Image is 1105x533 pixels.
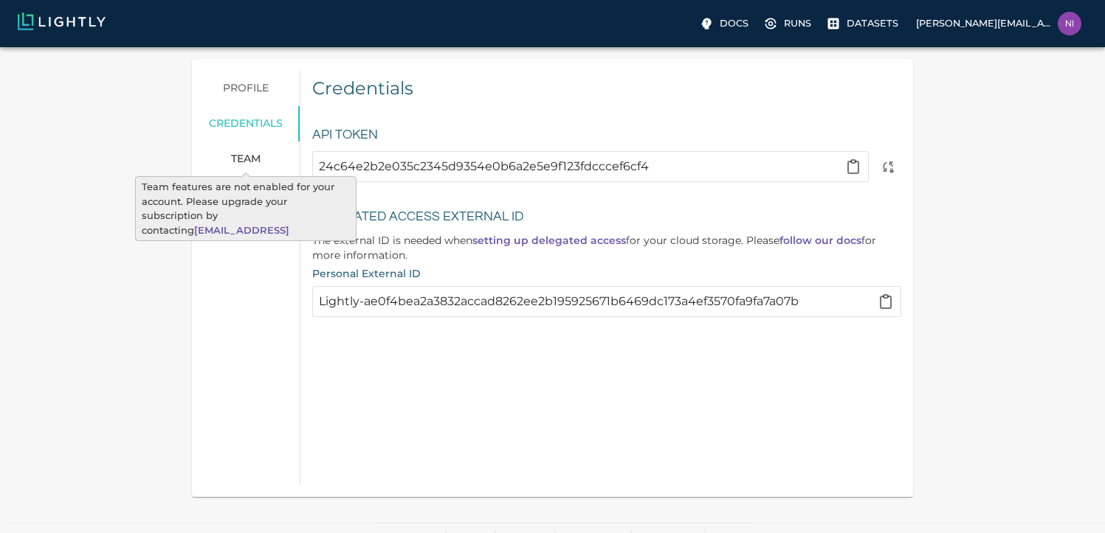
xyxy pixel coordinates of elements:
[194,224,289,236] a: [EMAIL_ADDRESS]
[192,106,300,142] a: credentials
[135,176,357,241] div: Team features are not enabled for your account. Please upgrade your subscription by contacting
[312,266,901,282] h6: Personal External ID
[839,152,868,181] button: Copy to clipboard
[18,13,106,30] img: Lightly
[1058,12,1081,35] img: nicholas.kastanos@team.bumble.com
[231,153,261,166] span: team
[910,7,1087,40] label: [PERSON_NAME][EMAIL_ADDRESS][PERSON_NAME][DOMAIN_NAME]nicholas.kastanos@team.bumble.com
[784,16,811,30] p: Runs
[312,77,901,100] h5: Credentials
[312,124,901,147] h6: API Token
[916,16,1052,30] p: [PERSON_NAME][EMAIL_ADDRESS][PERSON_NAME][DOMAIN_NAME]
[760,12,817,35] a: Please complete one of our getting started guides to active the full UI
[875,158,901,173] span: Reset your API token
[779,234,861,247] a: follow our docs
[312,206,901,229] h6: Delegated Access External ID
[871,287,901,316] button: Copy to clipboard
[823,12,904,35] a: Please complete one of our getting started guides to active the full UI
[192,71,300,106] a: profile
[192,71,300,177] div: Preferences
[847,16,898,30] p: Datasets
[696,12,754,35] label: Docs
[312,233,901,262] p: The external ID is needed when for your cloud storage. Please for more information.
[720,16,748,30] p: Docs
[472,234,626,247] a: setting up delegated access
